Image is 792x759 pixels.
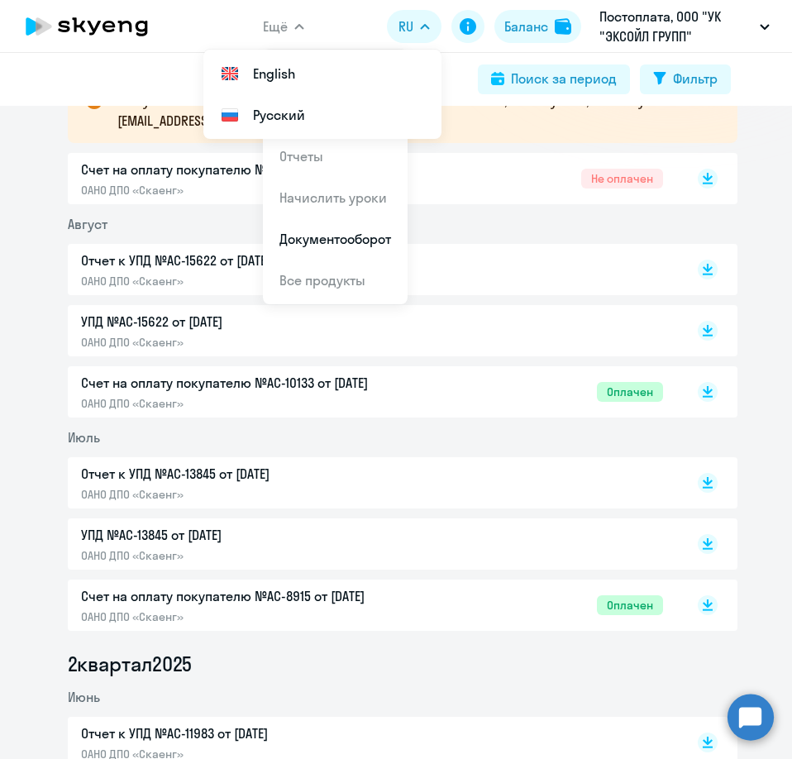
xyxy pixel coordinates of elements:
p: Счет на оплату покупателю №AC-8915 от [DATE] [81,586,428,606]
div: Баланс [504,17,548,36]
a: УПД №AC-15622 от [DATE]ОАНО ДПО «Скаенг» [81,312,663,350]
img: balance [555,18,571,35]
img: English [220,64,240,84]
a: Отчет к УПД №AC-15622 от [DATE]ОАНО ДПО «Скаенг» [81,251,663,289]
span: Июнь [68,689,100,705]
a: Отчеты [279,148,323,165]
img: Русский [220,105,240,125]
a: Счет на оплату покупателю №AC-11323 от [DATE]ОАНО ДПО «Скаенг»Не оплачен [81,160,663,198]
a: Все продукты [279,272,365,289]
ul: Ещё [203,50,441,139]
span: Июль [68,429,100,446]
button: RU [387,10,441,43]
p: Счет на оплату покупателю №AC-11323 от [DATE] [81,160,428,179]
p: Постоплата, ООО "УК "ЭКСОЙЛ ГРУПП" [599,7,753,46]
p: ОАНО ДПО «Скаенг» [81,548,428,563]
p: ОАНО ДПО «Скаенг» [81,609,428,624]
p: В случае возникновения вопросов по документам, напишите, пожалуйста, на почту [EMAIL_ADDRESS][DOM... [117,91,708,131]
p: ОАНО ДПО «Скаенг» [81,274,428,289]
p: Счет на оплату покупателю №AC-10133 от [DATE] [81,373,428,393]
button: Фильтр [640,64,731,94]
a: Отчет к УПД №AC-13845 от [DATE]ОАНО ДПО «Скаенг» [81,464,663,502]
li: 2 квартал 2025 [68,651,737,677]
div: Фильтр [673,69,718,88]
p: УПД №AC-15622 от [DATE] [81,312,428,332]
a: Документооборот [279,231,391,247]
p: ОАНО ДПО «Скаенг» [81,396,428,411]
p: Отчет к УПД №AC-11983 от [DATE] [81,723,428,743]
span: Ещё [263,17,288,36]
button: Поиск за период [478,64,630,94]
span: Не оплачен [581,169,663,189]
a: Начислить уроки [279,189,387,206]
button: Ещё [263,10,304,43]
p: Отчет к УПД №AC-13845 от [DATE] [81,464,428,484]
p: УПД №AC-13845 от [DATE] [81,525,428,545]
span: Оплачен [597,382,663,402]
p: ОАНО ДПО «Скаенг» [81,487,428,502]
span: Август [68,216,107,232]
button: Балансbalance [494,10,581,43]
a: Счет на оплату покупателю №AC-8915 от [DATE]ОАНО ДПО «Скаенг»Оплачен [81,586,663,624]
a: УПД №AC-13845 от [DATE]ОАНО ДПО «Скаенг» [81,525,663,563]
a: Счет на оплату покупателю №AC-10133 от [DATE]ОАНО ДПО «Скаенг»Оплачен [81,373,663,411]
p: ОАНО ДПО «Скаенг» [81,183,428,198]
p: Отчет к УПД №AC-15622 от [DATE] [81,251,428,270]
div: Поиск за период [511,69,617,88]
span: Оплачен [597,595,663,615]
p: ОАНО ДПО «Скаенг» [81,335,428,350]
span: RU [398,17,413,36]
button: Постоплата, ООО "УК "ЭКСОЙЛ ГРУПП" [591,7,778,46]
